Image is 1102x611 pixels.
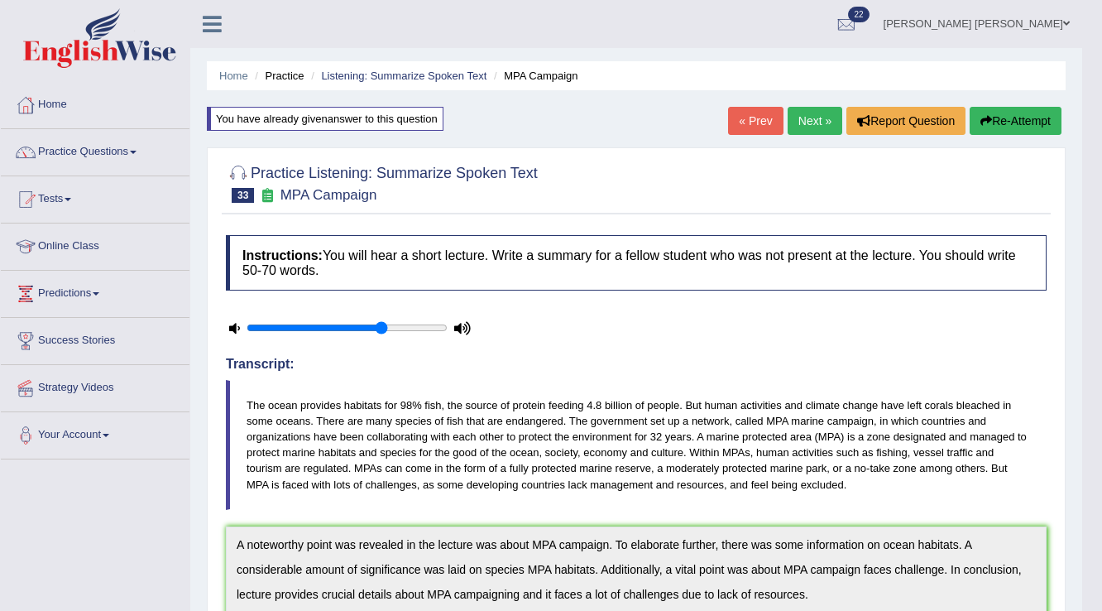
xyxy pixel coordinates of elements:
a: Next » [788,107,842,135]
span: 33 [232,188,254,203]
a: Online Class [1,224,189,265]
h4: You will hear a short lecture. Write a summary for a fellow student who was not present at the le... [226,235,1047,291]
h2: Practice Listening: Summarize Spoken Text [226,161,538,203]
small: Exam occurring question [258,188,275,204]
a: Strategy Videos [1,365,189,407]
a: « Prev [728,107,783,135]
b: Instructions: [242,248,323,262]
span: 22 [848,7,869,22]
li: MPA Campaign [490,68,578,84]
a: Practice Questions [1,129,189,171]
a: Your Account [1,412,189,454]
button: Re-Attempt [970,107,1061,135]
small: MPA Campaign [280,187,377,203]
button: Report Question [846,107,965,135]
li: Practice [251,68,304,84]
div: You have already given answer to this question [207,107,443,131]
h4: Transcript: [226,357,1047,372]
a: Tests [1,176,189,218]
a: Success Stories [1,318,189,359]
a: Listening: Summarize Spoken Text [321,70,486,82]
blockquote: The ocean provides habitats for 98% fish, the source of protein feeding 4.8 billion of people. Bu... [226,380,1047,510]
a: Home [219,70,248,82]
a: Predictions [1,271,189,312]
a: Home [1,82,189,123]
